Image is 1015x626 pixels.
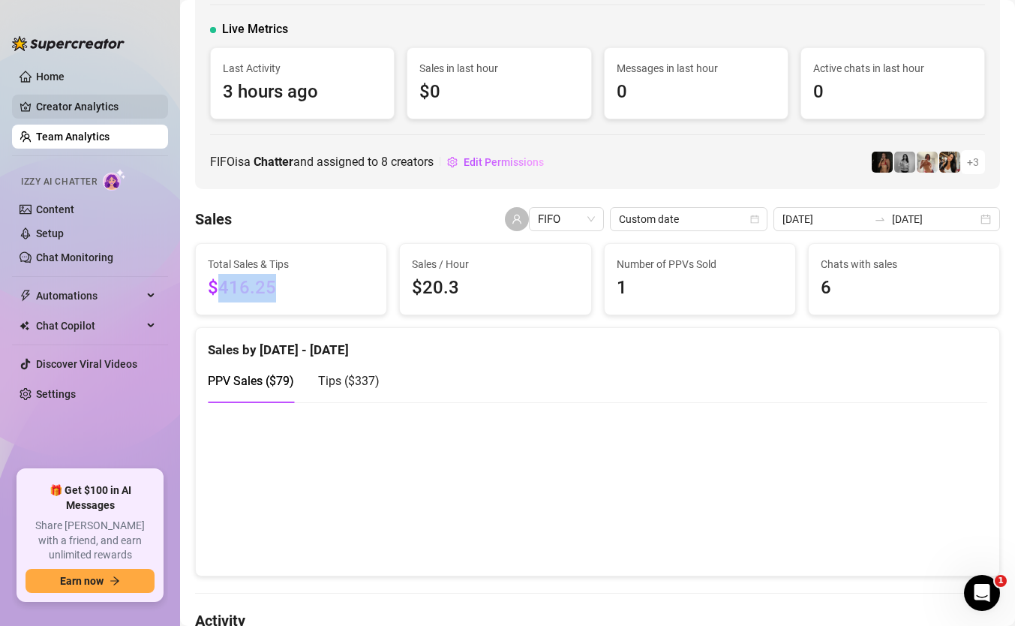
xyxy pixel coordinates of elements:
span: thunderbolt [20,290,32,302]
a: Content [36,203,74,215]
button: Edit Permissions [446,150,545,174]
span: $20.3 [412,274,578,302]
span: Sales / Hour [412,256,578,272]
span: arrow-right [110,576,120,586]
img: AD [939,152,960,173]
span: $416.25 [208,274,374,302]
span: 🎁 Get $100 in AI Messages [26,483,155,513]
img: logo-BBDzfeDw.svg [12,36,125,51]
span: Number of PPVs Sold [617,256,783,272]
span: Edit Permissions [464,156,544,168]
span: 8 [381,155,388,169]
a: Settings [36,388,76,400]
span: calendar [750,215,759,224]
span: $0 [419,78,578,107]
img: Green [917,152,938,173]
span: user [512,214,522,224]
span: 0 [617,78,776,107]
span: Tips ( $337 ) [318,374,380,388]
span: setting [447,157,458,167]
span: Chats with sales [821,256,987,272]
span: Last Activity [223,60,382,77]
a: Home [36,71,65,83]
button: Earn nowarrow-right [26,569,155,593]
span: Automations [36,284,143,308]
span: 6 [821,274,987,302]
b: Chatter [254,155,293,169]
input: End date [892,211,977,227]
span: to [874,213,886,225]
a: Discover Viral Videos [36,358,137,370]
span: Messages in last hour [617,60,776,77]
div: Sales by [DATE] - [DATE] [208,328,987,360]
a: Creator Analytics [36,95,156,119]
span: FIFO [538,208,595,230]
span: Earn now [60,575,104,587]
span: Custom date [619,208,758,230]
span: PPV Sales ( $79 ) [208,374,294,388]
img: A [894,152,915,173]
span: Sales in last hour [419,60,578,77]
img: D [872,152,893,173]
span: Share [PERSON_NAME] with a friend, and earn unlimited rewards [26,519,155,563]
span: Active chats in last hour [813,60,972,77]
a: Setup [36,227,64,239]
span: + 3 [967,154,979,170]
a: Chat Monitoring [36,251,113,263]
img: Chat Copilot [20,321,29,331]
span: Total Sales & Tips [208,256,374,272]
span: Izzy AI Chatter [21,175,97,189]
h4: Sales [195,209,232,230]
input: Start date [782,211,868,227]
span: FIFO is a and assigned to creators [210,152,434,171]
iframe: Intercom live chat [964,575,1000,611]
span: 3 hours ago [223,78,382,107]
span: 1 [617,274,783,302]
span: Live Metrics [222,20,288,38]
span: 0 [813,78,972,107]
span: 1 [995,575,1007,587]
span: Chat Copilot [36,314,143,338]
img: AI Chatter [103,169,126,191]
span: swap-right [874,213,886,225]
a: Team Analytics [36,131,110,143]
